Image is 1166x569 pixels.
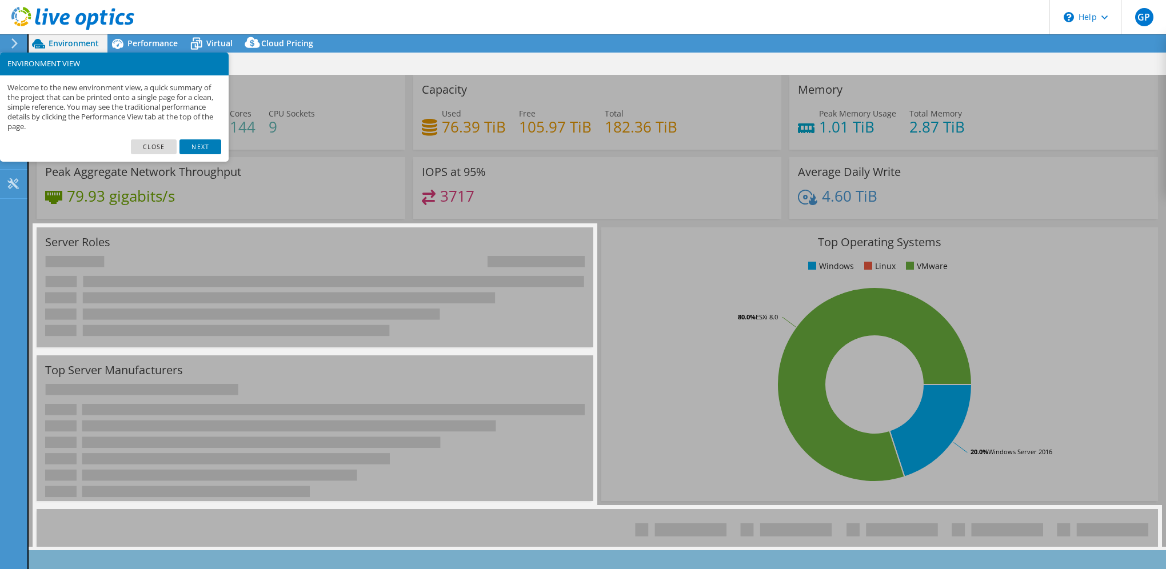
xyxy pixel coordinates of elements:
svg: \n [1064,12,1074,22]
p: Welcome to the new environment view, a quick summary of the project that can be printed onto a si... [7,83,221,132]
a: Next [179,139,221,154]
h3: ENVIRONMENT VIEW [7,60,221,67]
a: Close [131,139,177,154]
span: Environment [49,38,99,49]
span: Virtual [206,38,233,49]
span: Performance [127,38,178,49]
span: Cloud Pricing [261,38,313,49]
span: GP [1135,8,1153,26]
